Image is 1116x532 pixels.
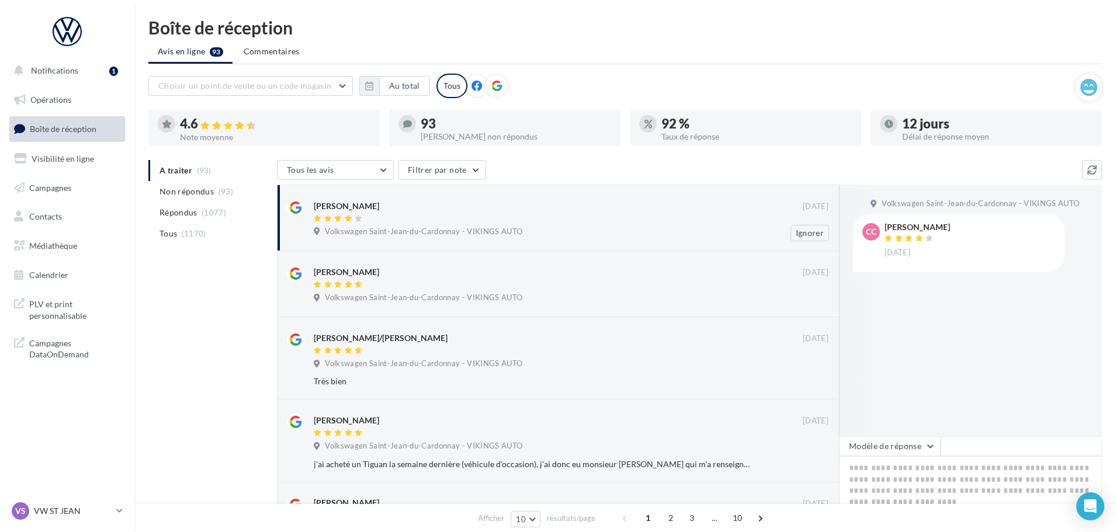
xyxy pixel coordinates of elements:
div: 12 jours [902,117,1093,130]
span: [DATE] [803,201,829,212]
div: [PERSON_NAME] [314,200,379,212]
span: [DATE] [803,499,829,509]
span: Calendrier [29,270,68,280]
button: Au total [379,76,430,96]
span: Choisir un point de vente ou un code magasin [158,81,331,91]
button: Filtrer par note [398,160,486,180]
span: résultats/page [547,513,595,524]
button: Notifications 1 [7,58,123,83]
div: Très bien [314,375,753,387]
span: Volkswagen Saint-Jean-du-Cardonnay - VIKINGS AUTO [325,227,522,237]
span: [DATE] [803,333,829,344]
div: [PERSON_NAME] [314,497,379,509]
span: Opérations [30,95,71,105]
span: Tous les avis [287,165,334,175]
span: [DATE] [885,248,910,258]
span: VS [15,505,26,517]
button: 10 [511,511,540,527]
span: Tous [160,228,177,239]
a: Opérations [7,88,127,112]
div: [PERSON_NAME] [885,223,950,231]
span: 1 [639,509,657,527]
span: Commentaires [244,46,300,56]
button: Modèle de réponse [839,436,941,456]
span: Répondus [160,207,197,218]
span: Volkswagen Saint-Jean-du-Cardonnay - VIKINGS AUTO [325,441,522,451]
button: Ignorer [791,225,829,241]
span: (1077) [202,208,226,217]
span: Volkswagen Saint-Jean-du-Cardonnay - VIKINGS AUTO [882,199,1079,209]
span: 10 [728,509,747,527]
p: VW ST JEAN [34,505,112,517]
span: Volkswagen Saint-Jean-du-Cardonnay - VIKINGS AUTO [325,293,522,303]
a: Calendrier [7,263,127,287]
a: PLV et print personnalisable [7,291,127,326]
span: (93) [219,187,233,196]
a: Campagnes [7,176,127,200]
a: Visibilité en ligne [7,147,127,171]
span: (1170) [182,229,206,238]
a: Médiathèque [7,234,127,258]
div: Taux de réponse [661,133,852,141]
div: 1 [109,67,118,76]
div: 92 % [661,117,852,130]
a: VS VW ST JEAN [9,500,125,522]
span: Non répondus [160,186,214,197]
button: Choisir un point de vente ou un code magasin [148,76,353,96]
div: 4.6 [180,117,370,131]
span: Campagnes DataOnDemand [29,335,120,360]
div: Open Intercom Messenger [1076,492,1104,520]
button: Au total [359,76,430,96]
span: [DATE] [803,416,829,426]
span: Visibilité en ligne [32,154,94,164]
div: 93 [421,117,611,130]
span: 3 [682,509,701,527]
div: Note moyenne [180,133,370,141]
div: [PERSON_NAME]/[PERSON_NAME] [314,332,448,344]
span: 10 [516,514,526,524]
span: Notifications [31,65,78,75]
div: Tous [436,74,467,98]
div: [PERSON_NAME] non répondus [421,133,611,141]
span: 2 [661,509,680,527]
span: Campagnes [29,182,71,192]
span: Contacts [29,211,62,221]
div: [PERSON_NAME] [314,415,379,426]
div: Délai de réponse moyen [902,133,1093,141]
div: [PERSON_NAME] [314,266,379,278]
button: Tous les avis [277,160,394,180]
span: Afficher [478,513,504,524]
a: Contacts [7,204,127,229]
span: Volkswagen Saint-Jean-du-Cardonnay - VIKINGS AUTO [325,359,522,369]
div: Boîte de réception [148,19,1102,36]
span: PLV et print personnalisable [29,296,120,321]
span: [DATE] [803,267,829,278]
span: Boîte de réception [30,124,96,134]
a: Campagnes DataOnDemand [7,331,127,365]
span: ... [705,509,724,527]
div: j'ai acheté un Tiguan la semaine dernière (véhicule d'occasion), j'ai donc eu monsieur [PERSON_NA... [314,458,753,470]
span: Médiathèque [29,241,77,251]
span: CC [866,226,876,238]
a: Boîte de réception [7,116,127,141]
